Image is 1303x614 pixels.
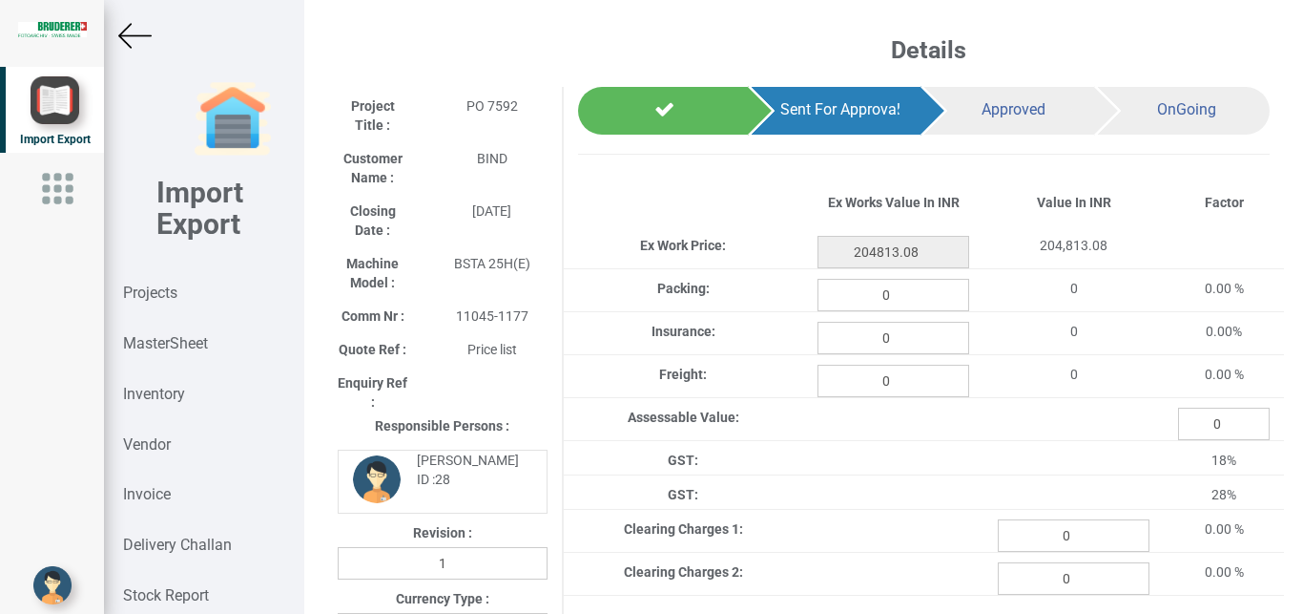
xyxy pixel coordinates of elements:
span: BSTA 25H(E) [454,256,530,271]
label: GST: [668,485,698,504]
span: 0.00 % [1205,367,1244,382]
label: Ex Works Value In INR [828,193,960,212]
span: Import Export [20,133,91,146]
span: 28% [1211,487,1236,502]
span: 0.00 % [1205,564,1244,580]
label: Currency Type : [396,589,489,608]
label: Enquiry Ref : [338,373,408,412]
label: Comm Nr : [341,307,404,326]
span: PO 7592 [466,98,518,114]
span: Sent For Approval [780,100,900,118]
span: 0 [1070,367,1078,382]
strong: Vendor [123,435,171,454]
input: Revision [338,547,548,580]
span: 0.00 % [1205,521,1244,537]
label: Packing: [657,279,710,298]
span: Price list [467,342,517,357]
label: Responsible Persons : [375,416,509,435]
label: Assessable Value: [628,408,739,427]
div: [PERSON_NAME] ID : [403,451,531,489]
strong: Invoice [123,485,171,503]
label: Customer Name : [338,149,408,187]
label: Clearing Charges 1: [624,519,743,539]
span: Approved [982,100,1045,118]
label: Freight: [659,365,707,384]
label: Clearing Charges 2: [624,562,743,582]
b: Details [891,36,966,64]
label: Machine Model : [338,254,408,292]
span: 204,813.08 [1040,238,1107,253]
label: Insurance: [651,322,715,341]
label: Closing Date : [338,201,408,240]
strong: Inventory [123,385,185,403]
span: 0.00% [1206,324,1242,339]
label: Project Title : [338,96,408,135]
span: 18% [1211,453,1236,468]
label: Revision : [413,523,472,542]
span: 0 [1070,281,1078,296]
label: Factor [1205,193,1244,212]
label: Ex Work Price: [640,236,726,255]
span: 0 [1070,324,1078,339]
b: Import Export [156,176,243,241]
strong: MasterSheet [123,334,208,352]
span: OnGoing [1157,100,1216,118]
span: [DATE] [472,203,511,219]
strong: Stock Report [123,586,209,604]
img: DP [353,455,401,503]
span: BIND [477,151,507,166]
label: Value In INR [1037,193,1111,212]
strong: Delivery Challan [123,536,232,554]
strong: Projects [123,284,177,302]
img: garage-closed.png [195,81,271,158]
span: 11045-1177 [456,308,528,324]
label: GST: [668,451,698,470]
strong: 28 [435,472,450,487]
span: 0.00 % [1205,281,1244,296]
label: Quote Ref : [339,340,406,359]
